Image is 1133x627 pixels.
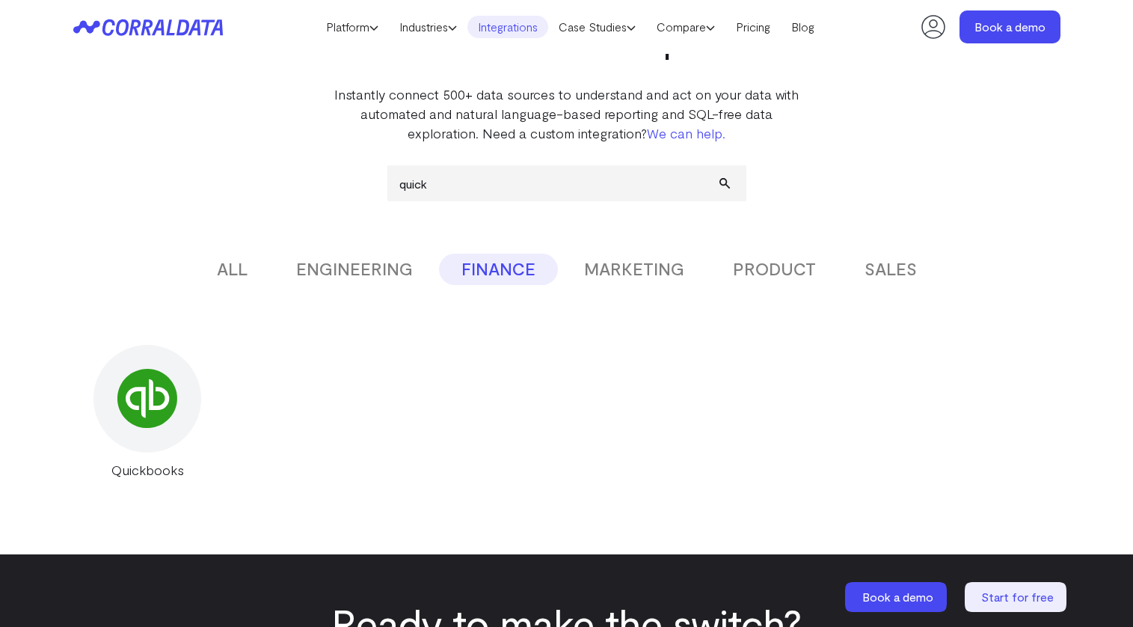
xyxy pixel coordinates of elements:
[387,165,746,201] input: Search data sources
[389,16,467,38] a: Industries
[117,369,176,428] img: Quickbooks
[646,16,725,38] a: Compare
[647,125,725,141] a: We can help.
[959,10,1060,43] a: Book a demo
[710,254,838,285] button: PRODUCT
[316,16,389,38] a: Platform
[331,85,802,143] p: Instantly connect 500+ data sources to understand and act on your data with automated and natural...
[862,590,933,604] span: Book a demo
[965,582,1069,612] a: Start for free
[73,460,222,480] div: Quickbooks
[845,582,950,612] a: Book a demo
[467,16,548,38] a: Integrations
[439,254,558,285] button: FINANCE
[562,254,707,285] button: MARKETING
[274,254,435,285] button: ENGINEERING
[725,16,781,38] a: Pricing
[842,254,939,285] button: SALES
[194,254,270,285] button: ALL
[981,590,1054,604] span: Start for free
[73,345,222,480] a: Quickbooks Quickbooks
[781,16,825,38] a: Blog
[548,16,646,38] a: Case Studies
